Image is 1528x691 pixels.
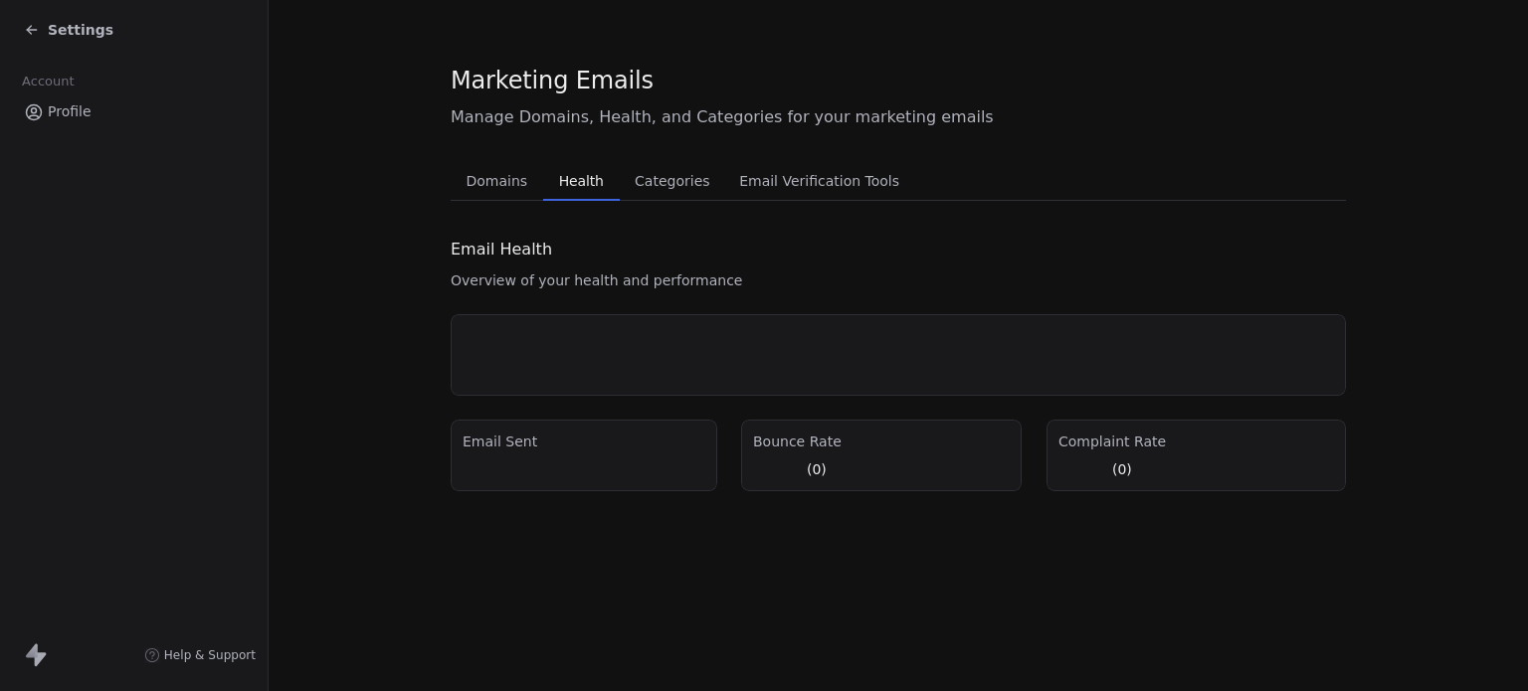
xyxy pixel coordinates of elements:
div: Bounce Rate [753,432,1010,451]
span: Health [551,167,612,195]
span: Manage Domains, Health, and Categories for your marketing emails [451,105,1346,129]
a: Profile [16,95,252,128]
span: Help & Support [164,647,256,663]
div: Email Sent [463,432,705,451]
span: Account [13,67,83,96]
div: (0) [807,459,827,479]
span: Domains [459,167,536,195]
span: Overview of your health and performance [451,270,742,290]
span: Email Health [451,238,552,261]
span: Settings [48,20,113,40]
span: Profile [48,101,92,122]
a: Settings [24,20,113,40]
div: (0) [1112,459,1132,479]
div: Complaint Rate [1058,432,1334,451]
a: Help & Support [144,647,256,663]
span: Categories [627,167,717,195]
span: Email Verification Tools [731,167,907,195]
span: Marketing Emails [451,66,654,95]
